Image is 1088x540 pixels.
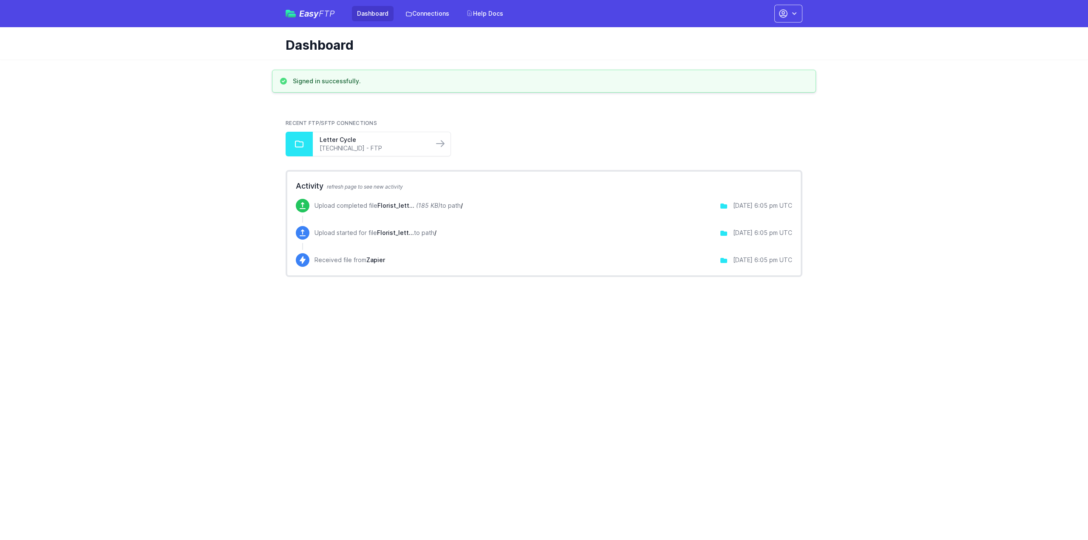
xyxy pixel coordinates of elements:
p: Received file from [314,256,385,264]
i: (185 KB) [416,202,440,209]
span: Florist_letter3_2025-10-06T18_05_06_00_00.pdf [377,202,414,209]
div: [DATE] 6:05 pm UTC [733,201,792,210]
h3: Signed in successfully. [293,77,361,85]
div: [DATE] 6:05 pm UTC [733,256,792,264]
span: Easy [299,9,335,18]
span: / [434,229,436,236]
a: Connections [400,6,454,21]
a: Help Docs [461,6,508,21]
a: Dashboard [352,6,394,21]
a: Letter Cycle [320,136,427,144]
span: Zapier [366,256,385,263]
h2: Activity [296,180,792,192]
span: / [461,202,463,209]
h2: Recent FTP/SFTP Connections [286,120,802,127]
div: [DATE] 6:05 pm UTC [733,229,792,237]
p: Upload completed file to path [314,201,463,210]
span: refresh page to see new activity [327,184,403,190]
h1: Dashboard [286,37,796,53]
span: FTP [319,8,335,19]
a: [TECHNICAL_ID] - FTP [320,144,427,153]
img: easyftp_logo.png [286,10,296,17]
a: EasyFTP [286,9,335,18]
span: Florist_letter3_2025-10-06T18_05_06_00_00.pdf [377,229,414,236]
p: Upload started for file to path [314,229,436,237]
